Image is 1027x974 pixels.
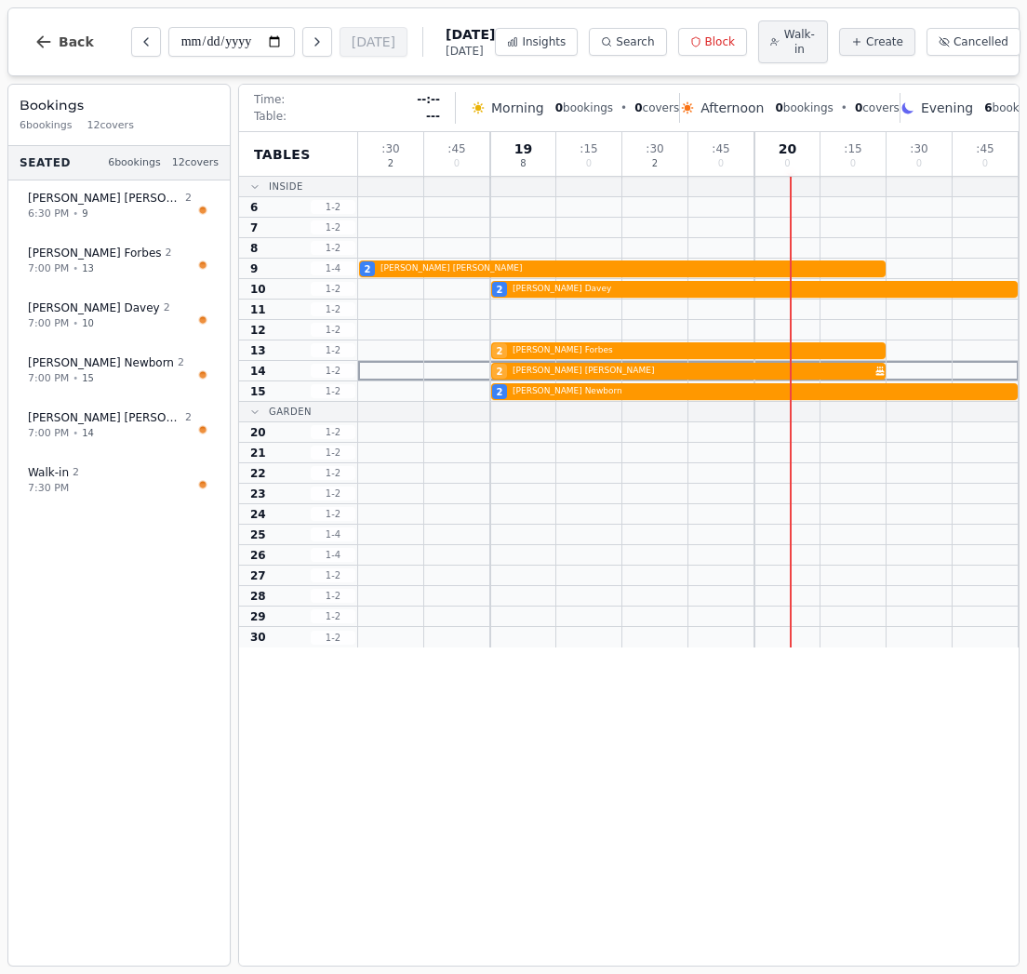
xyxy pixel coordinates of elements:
span: 2 [365,262,371,276]
span: 0 [855,101,862,114]
span: : 30 [381,143,399,154]
span: 2 [497,385,503,399]
span: • [620,100,627,115]
span: 1 - 2 [311,589,355,603]
span: 19 [514,142,532,155]
button: Block [678,28,747,56]
span: : 30 [910,143,927,154]
span: 1 - 4 [311,548,355,562]
span: 12 covers [87,118,134,134]
span: 30 [250,630,266,645]
span: bookings [775,100,833,115]
span: [PERSON_NAME] Davey [28,300,160,315]
span: 0 [850,159,856,168]
span: 27 [250,568,266,583]
span: 2 [164,300,170,316]
button: Walk-in [758,20,828,63]
span: Garden [269,405,312,419]
span: : 45 [712,143,729,154]
span: : 15 [580,143,597,154]
span: 1 - 4 [311,261,355,275]
span: 0 [982,159,988,168]
span: 2 [388,159,393,168]
span: 12 covers [172,155,219,171]
span: 28 [250,589,266,604]
span: 7:00 PM [28,371,69,387]
span: 26 [250,548,266,563]
span: [PERSON_NAME] Forbes [28,246,162,260]
span: 1 - 2 [311,323,355,337]
span: • [73,426,78,440]
span: 15 [82,371,94,385]
span: 0 [718,159,724,168]
span: Walk-in [28,465,69,480]
button: Search [589,28,666,56]
span: 2 [166,246,172,261]
span: 11 [250,302,266,317]
span: : 15 [844,143,861,154]
button: Cancelled [927,28,1020,56]
button: [DATE] [340,27,407,57]
span: [PERSON_NAME] Newborn [28,355,174,370]
span: [DATE] [446,25,495,44]
span: covers [855,100,900,115]
span: Morning [491,99,544,117]
span: 1 - 2 [311,343,355,357]
span: 6 [250,200,258,215]
span: 2 [497,283,503,297]
span: 6 bookings [108,155,161,171]
span: Insights [522,34,566,49]
span: --:-- [417,92,440,107]
span: 7:00 PM [28,261,69,277]
span: [PERSON_NAME] [PERSON_NAME] [380,262,886,275]
button: Insights [495,28,578,56]
span: 0 [784,159,790,168]
span: • [73,316,78,330]
span: Evening [921,99,973,117]
span: 13 [250,343,266,358]
span: : 45 [976,143,994,154]
span: 0 [634,101,642,114]
span: 1 - 2 [311,425,355,439]
span: 2 [497,344,503,358]
span: 1 - 2 [311,446,355,460]
span: 1 - 2 [311,241,355,255]
h3: Bookings [20,96,219,114]
span: 0 [454,159,460,168]
span: Tables [254,145,311,164]
span: 2 [185,191,192,207]
button: Previous day [131,27,161,57]
span: [PERSON_NAME] [PERSON_NAME] [28,410,181,425]
span: • [73,207,78,220]
span: 1 - 2 [311,507,355,521]
span: 10 [82,316,94,330]
span: --- [426,109,440,124]
span: covers [634,100,679,115]
span: bookings [555,100,613,115]
span: Time: [254,92,285,107]
span: 14 [82,426,94,440]
span: 1 - 2 [311,609,355,623]
span: 1 - 2 [311,466,355,480]
span: 8 [520,159,526,168]
span: 1 - 2 [311,568,355,582]
button: Create [839,28,915,56]
span: 14 [250,364,266,379]
span: Table: [254,109,287,124]
span: 24 [250,507,266,522]
span: [PERSON_NAME] Forbes [513,344,886,357]
span: Back [59,35,94,48]
span: 1 - 2 [311,364,355,378]
span: 1 - 2 [311,384,355,398]
span: 0 [586,159,592,168]
span: Inside [269,180,303,193]
span: 1 - 2 [311,282,355,296]
span: Cancelled [954,34,1008,49]
span: 2 [73,465,79,481]
span: 21 [250,446,266,460]
span: Block [705,34,735,49]
span: Seated [20,155,71,170]
span: 25 [250,527,266,542]
span: 1 - 2 [311,631,355,645]
span: 23 [250,487,266,501]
